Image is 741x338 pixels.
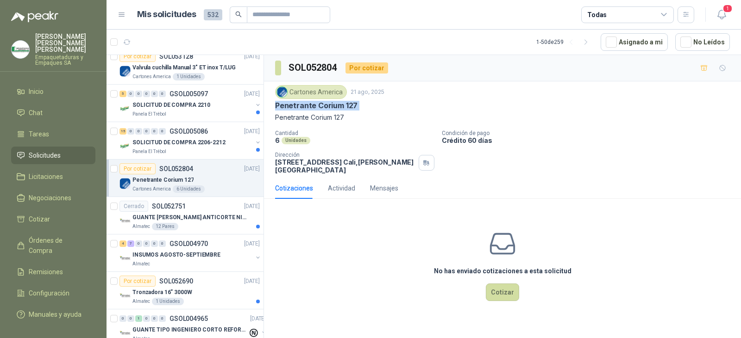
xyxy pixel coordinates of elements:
p: SOLICITUD DE COMPRA 2210 [132,101,210,110]
img: Company Logo [119,178,131,189]
p: [DATE] [244,240,260,248]
span: 1 [722,4,733,13]
div: 0 [151,240,158,247]
div: 15 [119,128,126,135]
a: Manuales y ayuda [11,306,95,323]
div: 12 Pares [152,223,178,230]
a: 15 0 0 0 0 0 GSOL005086[DATE] Company LogoSOLICITUD DE COMPRA 2206-2212Panela El Trébol [119,126,262,155]
a: Por cotizarSOL052804[DATE] Company LogoPenetrante Corium 127Cartones America6 Unidades [107,160,264,197]
p: Penetrante Corium 127 [275,101,358,111]
div: Por cotizar [345,62,388,74]
p: [STREET_ADDRESS] Cali , [PERSON_NAME][GEOGRAPHIC_DATA] [275,158,415,174]
p: SOL052804 [159,166,193,172]
img: Logo peakr [11,11,58,22]
div: Cartones America [275,85,347,99]
p: SOL053128 [159,53,193,60]
div: Cerrado [119,201,148,212]
div: 0 [151,128,158,135]
h3: SOL052804 [289,61,338,75]
p: GSOL005086 [170,128,208,135]
p: SOL052751 [152,203,186,209]
h3: No has enviado cotizaciones a esta solicitud [434,266,571,276]
p: 6 [275,136,280,144]
div: 0 [127,315,134,322]
p: GSOL005097 [170,91,208,97]
a: Configuración [11,284,95,302]
p: GUANTE TIPO INGENIERO CORTO REFORZADO [132,326,248,334]
a: Por cotizarSOL053128[DATE] Company LogoValvula cuchilla Manual 3" ET inox T/LUGCartones America1 ... [107,47,264,85]
span: Solicitudes [29,150,61,160]
button: No Leídos [675,33,730,51]
p: [DATE] [244,52,260,61]
a: Remisiones [11,263,95,281]
p: Panela El Trébol [132,111,166,118]
div: Cotizaciones [275,183,313,193]
p: Valvula cuchilla Manual 3" ET inox T/LUG [132,63,236,72]
p: Cartones America [132,73,171,80]
a: Tareas [11,125,95,143]
span: Órdenes de Compra [29,235,87,256]
img: Company Logo [119,66,131,77]
p: Cartones America [132,185,171,193]
div: 5 [119,91,126,97]
p: Crédito 60 días [442,136,737,144]
div: 1 Unidades [173,73,205,80]
span: Configuración [29,288,69,298]
p: Empaquetaduras y Empaques SA [35,55,95,66]
span: 532 [204,9,222,20]
div: 4 [119,240,126,247]
a: Inicio [11,83,95,100]
img: Company Logo [119,253,131,264]
a: 4 7 0 0 0 0 GSOL004970[DATE] Company LogoINSUMOS AGOSTO-SEPTIEMBREAlmatec [119,238,262,268]
div: Todas [587,10,607,20]
p: Dirección [275,152,415,158]
div: 0 [143,240,150,247]
div: 0 [159,315,166,322]
a: Cotizar [11,210,95,228]
p: INSUMOS AGOSTO-SEPTIEMBRE [132,251,220,259]
p: SOLICITUD DE COMPRA 2206-2212 [132,138,226,147]
span: Negociaciones [29,193,71,203]
span: Chat [29,108,43,118]
a: Negociaciones [11,189,95,207]
img: Company Logo [119,290,131,301]
p: [DATE] [244,165,260,173]
div: 0 [135,128,142,135]
p: Almatec [132,298,150,305]
span: Licitaciones [29,172,63,182]
a: Por cotizarSOL052690[DATE] Company LogoTronzadora 16” 3000WAlmatec1 Unidades [107,272,264,309]
div: 0 [151,91,158,97]
p: [DATE] [244,277,260,286]
p: Tronzadora 16” 3000W [132,288,192,297]
p: Penetrante Corium 127 [132,176,194,184]
img: Company Logo [12,41,29,58]
a: Órdenes de Compra [11,232,95,259]
p: [DATE] [244,90,260,98]
h1: Mis solicitudes [137,8,196,21]
span: Remisiones [29,267,63,277]
div: 0 [127,91,134,97]
p: Condición de pago [442,130,737,136]
img: Company Logo [277,87,287,97]
p: GSOL004970 [170,240,208,247]
button: 1 [713,6,730,23]
span: Cotizar [29,214,50,224]
p: [DATE] [244,202,260,211]
a: Chat [11,104,95,122]
div: Por cotizar [119,51,156,62]
p: [DATE] [250,314,266,323]
div: 0 [151,315,158,322]
p: [PERSON_NAME] [PERSON_NAME] [PERSON_NAME] [35,33,95,53]
p: Cantidad [275,130,434,136]
div: 0 [135,91,142,97]
div: 0 [135,240,142,247]
div: 1 - 50 de 259 [536,35,593,49]
div: 0 [127,128,134,135]
a: 5 0 0 0 0 0 GSOL005097[DATE] Company LogoSOLICITUD DE COMPRA 2210Panela El Trébol [119,88,262,118]
span: search [235,11,242,18]
p: GSOL004965 [170,315,208,322]
p: Penetrante Corium 127 [275,112,730,123]
p: Panela El Trébol [132,148,166,155]
p: Almatec [132,223,150,230]
img: Company Logo [119,215,131,227]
